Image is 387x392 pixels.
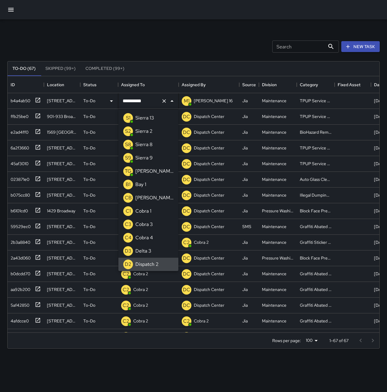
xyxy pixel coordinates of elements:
p: DC [183,176,190,183]
div: Auto Glass Cleaned Up [300,176,332,182]
p: C3 [125,221,131,228]
div: Status [83,76,97,93]
div: SMS [242,224,251,230]
p: DC [183,302,190,309]
div: Graffiti Abated Large [300,271,332,277]
div: 1569 Franklin Street [47,129,77,135]
div: 435 8th Street [47,98,77,104]
div: Division [259,76,297,93]
div: f37da9b0 [8,331,29,340]
p: C2 [123,286,129,293]
p: To-Do [83,176,95,182]
div: b0dcdd70 [8,268,30,277]
p: B1 [126,181,131,188]
div: Pressure Washing [262,208,294,214]
div: Maintenance [262,271,286,277]
p: To-Do [83,271,95,277]
div: Assigned By [182,76,206,93]
div: Source [239,76,259,93]
div: Maintenance [262,145,286,151]
p: DC [183,286,190,293]
p: TG [125,168,131,175]
p: Dispatch Center [194,176,224,182]
p: Dispatch Center [194,192,224,198]
div: b6101cd0 [8,205,28,214]
p: Dispatch Center [194,145,224,151]
p: To-Do [83,192,95,198]
p: Cobra 2 [133,302,148,308]
p: Sierra 13 [135,114,154,122]
div: Illegal Dumping Removed [300,192,332,198]
p: Cobra 1 [135,207,151,215]
div: Assigned To [118,76,179,93]
div: 023871e0 [8,174,29,182]
div: TPUP Service Requested [300,113,332,119]
div: 2270 Broadway [47,224,77,230]
div: aa92b200 [8,284,30,292]
p: Cobra 2 [133,271,148,277]
div: Block Face Pressure Washed [300,208,332,214]
div: Block Face Pressure Washed [300,255,332,261]
p: To-Do [83,255,95,261]
div: ID [8,76,44,93]
div: Jia [242,192,248,198]
p: D3 [125,247,131,255]
div: Jia [242,113,248,119]
button: To-Do (67) [8,61,41,76]
p: DC [183,160,190,168]
p: S1 [126,114,131,122]
div: Maintenance [262,98,286,104]
p: Sierra 9 [135,154,153,162]
div: 455 7th Street [47,192,77,198]
p: To-Do [83,113,95,119]
p: Cobra 3 [135,221,153,228]
div: 2b3a8840 [8,237,30,245]
p: Rows per page: [272,338,301,344]
p: C2 [183,318,190,325]
div: Location [47,76,64,93]
div: Assigned To [121,76,145,93]
div: 416 8th Street [47,286,77,292]
p: C2 [123,270,129,278]
div: 4afdcce0 [8,315,29,324]
p: DC [183,223,190,230]
p: Dispatch Center [194,255,224,261]
div: Assigned By [179,76,239,93]
div: 1429 Broadway [47,208,75,214]
p: DC [183,207,190,215]
div: Jia [242,271,248,277]
div: b4a4ab50 [8,95,30,104]
div: 441 9th Street [47,161,77,167]
p: DC [183,270,190,278]
div: Graffiti Abated Large [300,286,332,292]
div: Status [80,76,118,93]
div: 5af42850 [8,300,29,308]
div: Maintenance [262,192,286,198]
div: 487 10th Street [47,176,77,182]
div: Jia [242,239,248,245]
p: Cobra 2 [194,239,209,245]
p: To-Do [83,208,95,214]
div: TPUP Service Requested [300,161,332,167]
div: 45af3010 [8,158,28,167]
p: Delta 3 [135,247,151,255]
div: Maintenance [262,129,286,135]
p: C1 [126,207,131,215]
div: Graffiti Abated Large [300,224,332,230]
div: b075cc80 [8,190,30,198]
div: 100 [303,336,320,345]
div: Maintenance [262,161,286,167]
div: Jia [242,98,248,104]
p: C2 [123,302,129,309]
div: TPUP Service Requested [300,145,332,151]
div: Jia [242,161,248,167]
p: Cobra 4 [135,234,153,241]
div: 2a43d060 [8,253,31,261]
p: CB [125,194,132,201]
p: To-Do [83,129,95,135]
div: Category [300,76,318,93]
div: 2200 Broadway [47,255,77,261]
div: 6a2f3660 [8,142,29,151]
p: DC [183,129,190,136]
p: Dispatch Center [194,208,224,214]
